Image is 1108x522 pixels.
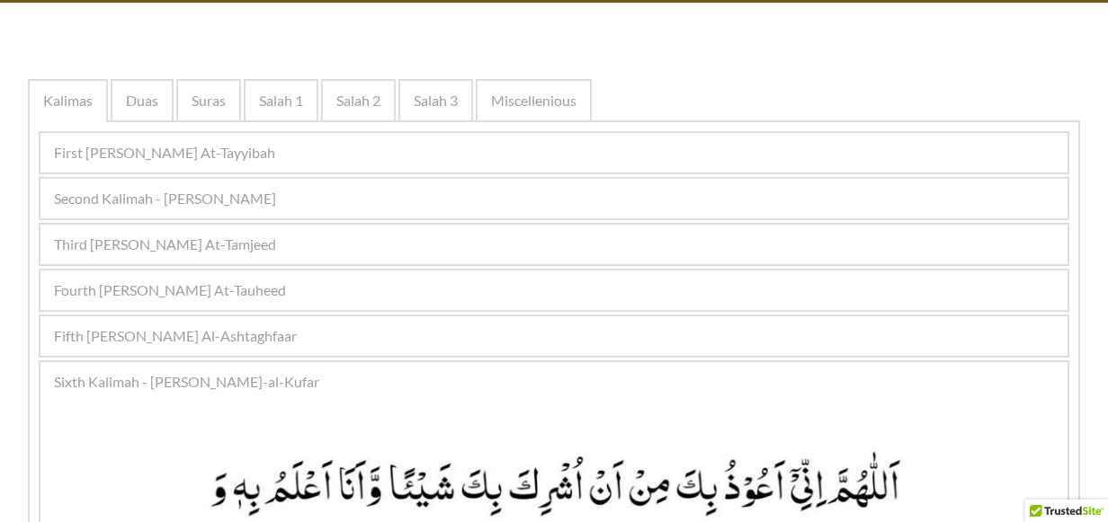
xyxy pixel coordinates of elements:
[491,90,576,111] span: Miscellenious
[54,234,276,255] span: Third [PERSON_NAME] At-Tamjeed
[259,90,303,111] span: Salah 1
[54,371,319,393] span: Sixth Kalimah - [PERSON_NAME]-al-Kufar
[54,325,297,347] span: Fifth [PERSON_NAME] Al-Ashtaghfaar
[54,279,286,301] span: Fourth [PERSON_NAME] At-Tauheed
[54,142,275,164] span: First [PERSON_NAME] At-Tayyibah
[192,90,226,111] span: Suras
[414,90,458,111] span: Salah 3
[336,90,380,111] span: Salah 2
[126,90,158,111] span: Duas
[54,188,276,209] span: Second Kalimah - [PERSON_NAME]
[43,90,93,111] span: Kalimas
